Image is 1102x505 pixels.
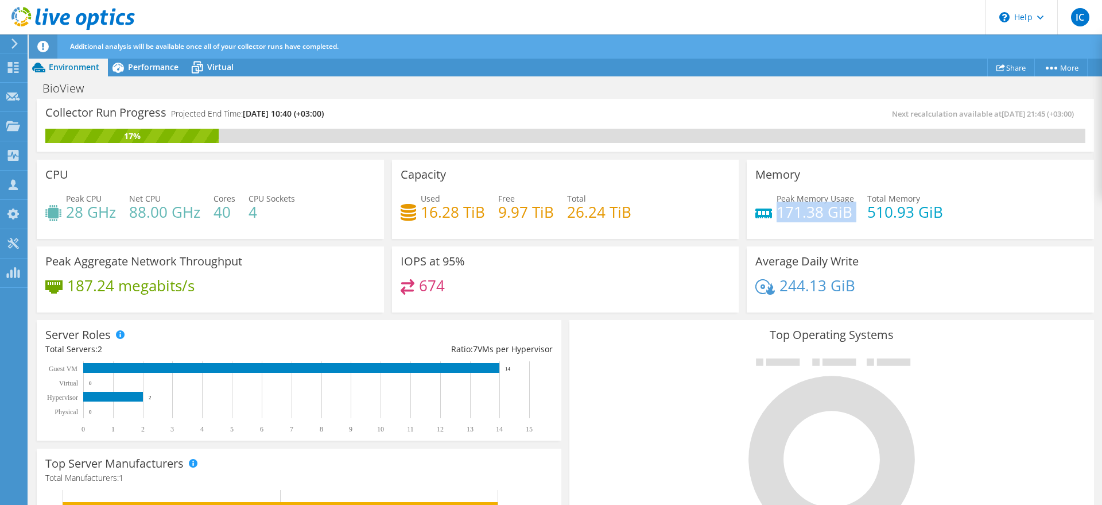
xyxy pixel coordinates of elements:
h4: 171.38 GiB [777,206,854,218]
h1: BioView [37,82,102,95]
h4: 40 [214,206,235,218]
h3: Top Server Manufacturers [45,457,184,470]
h3: Top Operating Systems [578,329,1085,341]
a: More [1034,59,1088,76]
span: Next recalculation available at [892,109,1080,119]
text: 0 [89,380,92,386]
div: 17% [45,130,219,142]
span: Additional analysis will be available once all of your collector runs have completed. [70,41,339,51]
h4: Total Manufacturers: [45,472,553,484]
h3: Average Daily Write [755,255,859,268]
text: Hypervisor [47,394,78,402]
span: Used [421,193,440,204]
h4: 26.24 TiB [567,206,631,218]
span: Virtual [207,61,234,72]
h4: 187.24 megabits/s [67,279,195,292]
text: 11 [407,425,414,433]
text: 10 [377,425,384,433]
h3: CPU [45,168,68,181]
span: Total [567,193,586,204]
h3: Memory [755,168,800,181]
h4: 4 [249,206,295,218]
text: 14 [496,425,503,433]
text: 3 [170,425,174,433]
span: [DATE] 21:45 (+03:00) [1002,109,1074,119]
text: 0 [82,425,85,433]
span: [DATE] 10:40 (+03:00) [243,108,324,119]
h3: Server Roles [45,329,111,341]
span: Performance [128,61,179,72]
text: 0 [89,409,92,415]
div: Total Servers: [45,343,299,356]
h4: 28 GHz [66,206,116,218]
span: Cores [214,193,235,204]
span: Peak Memory Usage [777,193,854,204]
text: 8 [320,425,323,433]
a: Share [987,59,1035,76]
text: Guest VM [49,365,77,373]
text: Virtual [59,379,79,387]
h3: Capacity [401,168,446,181]
span: Peak CPU [66,193,102,204]
span: Environment [49,61,99,72]
span: 1 [119,472,123,483]
svg: \n [999,12,1010,22]
text: Physical [55,408,78,416]
h4: 16.28 TiB [421,206,485,218]
text: 13 [467,425,474,433]
text: 6 [260,425,263,433]
text: 14 [505,366,511,372]
text: 4 [200,425,204,433]
span: Free [498,193,515,204]
span: 2 [98,344,102,354]
h4: 9.97 TiB [498,206,554,218]
h4: 510.93 GiB [867,206,943,218]
text: 15 [526,425,533,433]
span: IC [1071,8,1089,26]
text: 1 [111,425,115,433]
text: 5 [230,425,234,433]
h4: 244.13 GiB [779,279,855,292]
text: 9 [349,425,352,433]
h4: 674 [419,279,445,292]
text: 7 [290,425,293,433]
span: CPU Sockets [249,193,295,204]
span: Net CPU [129,193,161,204]
span: 7 [473,344,478,354]
h3: Peak Aggregate Network Throughput [45,255,242,268]
text: 12 [437,425,444,433]
h4: 88.00 GHz [129,206,200,218]
span: Total Memory [867,193,920,204]
h3: IOPS at 95% [401,255,465,268]
text: 2 [141,425,145,433]
text: 2 [149,395,152,400]
h4: Projected End Time: [171,107,324,120]
div: Ratio: VMs per Hypervisor [299,343,553,356]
